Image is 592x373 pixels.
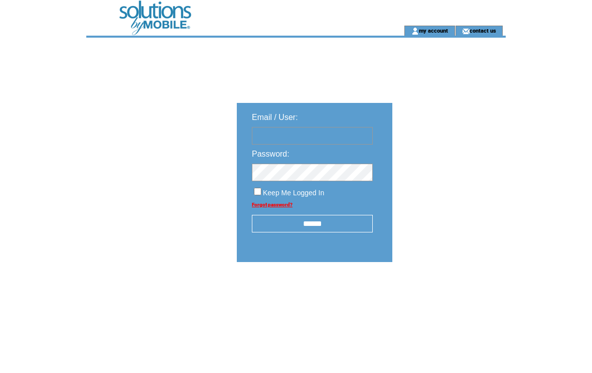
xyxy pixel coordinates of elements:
img: account_icon.gif [411,27,419,35]
span: Keep Me Logged In [263,189,324,197]
a: Forgot password? [252,202,292,207]
span: Password: [252,150,289,158]
span: Email / User: [252,113,298,121]
img: contact_us_icon.gif [462,27,470,35]
a: my account [419,27,448,34]
img: transparent.png [421,287,472,300]
a: contact us [470,27,496,34]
